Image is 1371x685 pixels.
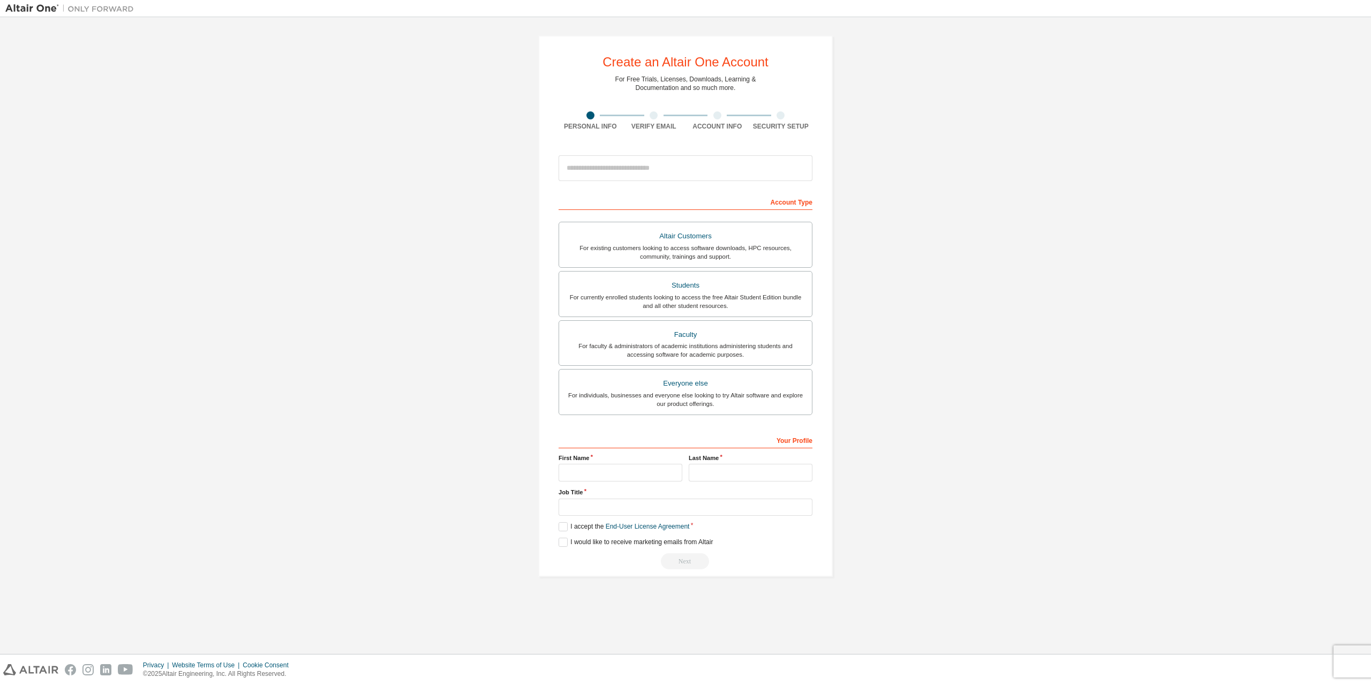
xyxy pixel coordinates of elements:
[143,669,295,679] p: © 2025 Altair Engineering, Inc. All Rights Reserved.
[3,664,58,675] img: altair_logo.svg
[65,664,76,675] img: facebook.svg
[566,293,805,310] div: For currently enrolled students looking to access the free Altair Student Edition bundle and all ...
[566,376,805,391] div: Everyone else
[566,244,805,261] div: For existing customers looking to access software downloads, HPC resources, community, trainings ...
[243,661,295,669] div: Cookie Consent
[559,553,812,569] div: Read and acccept EULA to continue
[559,522,689,531] label: I accept the
[566,391,805,408] div: For individuals, businesses and everyone else looking to try Altair software and explore our prod...
[82,664,94,675] img: instagram.svg
[566,278,805,293] div: Students
[622,122,686,131] div: Verify Email
[559,193,812,210] div: Account Type
[566,342,805,359] div: For faculty & administrators of academic institutions administering students and accessing softwa...
[685,122,749,131] div: Account Info
[566,229,805,244] div: Altair Customers
[559,538,713,547] label: I would like to receive marketing emails from Altair
[689,454,812,462] label: Last Name
[559,488,812,496] label: Job Title
[143,661,172,669] div: Privacy
[172,661,243,669] div: Website Terms of Use
[606,523,690,530] a: End-User License Agreement
[100,664,111,675] img: linkedin.svg
[559,454,682,462] label: First Name
[5,3,139,14] img: Altair One
[118,664,133,675] img: youtube.svg
[566,327,805,342] div: Faculty
[559,122,622,131] div: Personal Info
[602,56,769,69] div: Create an Altair One Account
[749,122,813,131] div: Security Setup
[615,75,756,92] div: For Free Trials, Licenses, Downloads, Learning & Documentation and so much more.
[559,431,812,448] div: Your Profile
